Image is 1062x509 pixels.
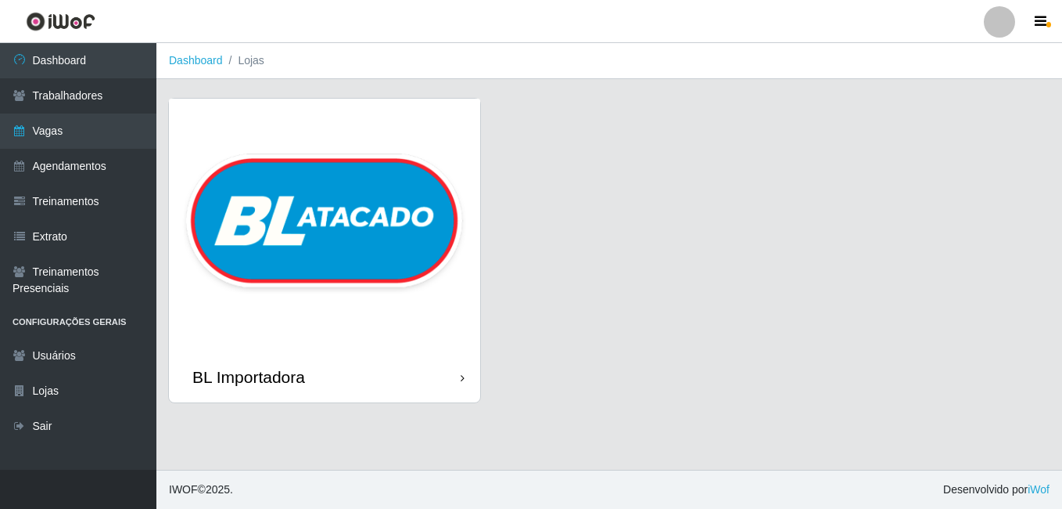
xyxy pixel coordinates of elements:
li: Lojas [223,52,264,69]
span: IWOF [169,483,198,496]
a: iWof [1028,483,1049,496]
a: Dashboard [169,54,223,67]
img: CoreUI Logo [26,12,95,31]
img: cardImg [169,99,480,352]
span: © 2025 . [169,482,233,498]
div: BL Importadora [192,367,305,387]
span: Desenvolvido por [943,482,1049,498]
nav: breadcrumb [156,43,1062,79]
a: BL Importadora [169,99,480,403]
